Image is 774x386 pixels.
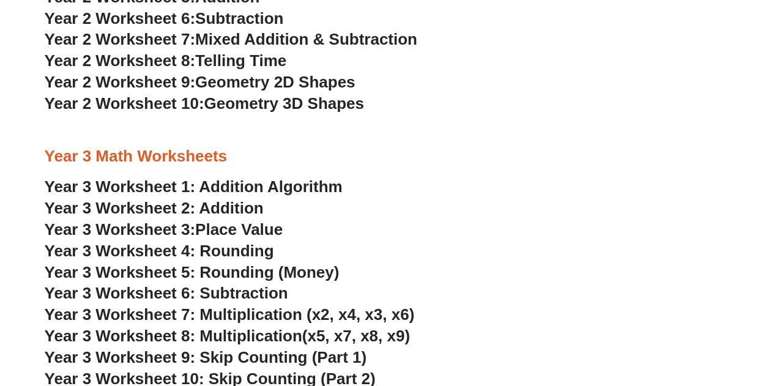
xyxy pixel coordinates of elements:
[45,146,730,167] h3: Year 3 Math Worksheets
[45,263,340,281] a: Year 3 Worksheet 5: Rounding (Money)
[195,9,283,28] span: Subtraction
[204,94,363,113] span: Geometry 3D Shapes
[45,220,196,239] span: Year 3 Worksheet 3:
[45,9,196,28] span: Year 2 Worksheet 6:
[45,51,287,70] a: Year 2 Worksheet 8:Telling Time
[45,327,302,345] span: Year 3 Worksheet 8: Multiplication
[45,199,264,217] a: Year 3 Worksheet 2: Addition
[45,30,417,48] a: Year 2 Worksheet 7:Mixed Addition & Subtraction
[45,327,410,345] a: Year 3 Worksheet 8: Multiplication(x5, x7, x8, x9)
[45,220,283,239] a: Year 3 Worksheet 3:Place Value
[45,177,343,196] a: Year 3 Worksheet 1: Addition Algorithm
[195,73,355,91] span: Geometry 2D Shapes
[45,73,355,91] a: Year 2 Worksheet 9:Geometry 2D Shapes
[45,73,196,91] span: Year 2 Worksheet 9:
[45,30,196,48] span: Year 2 Worksheet 7:
[45,305,415,324] a: Year 3 Worksheet 7: Multiplication (x2, x4, x3, x6)
[195,51,286,70] span: Telling Time
[45,94,204,113] span: Year 2 Worksheet 10:
[45,9,284,28] a: Year 2 Worksheet 6:Subtraction
[713,327,774,386] iframe: Chat Widget
[195,30,417,48] span: Mixed Addition & Subtraction
[302,327,410,345] span: (x5, x7, x8, x9)
[45,348,367,366] a: Year 3 Worksheet 9: Skip Counting (Part 1)
[45,242,274,260] a: Year 3 Worksheet 4: Rounding
[45,94,364,113] a: Year 2 Worksheet 10:Geometry 3D Shapes
[45,284,288,302] a: Year 3 Worksheet 6: Subtraction
[45,51,196,70] span: Year 2 Worksheet 8:
[195,220,283,239] span: Place Value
